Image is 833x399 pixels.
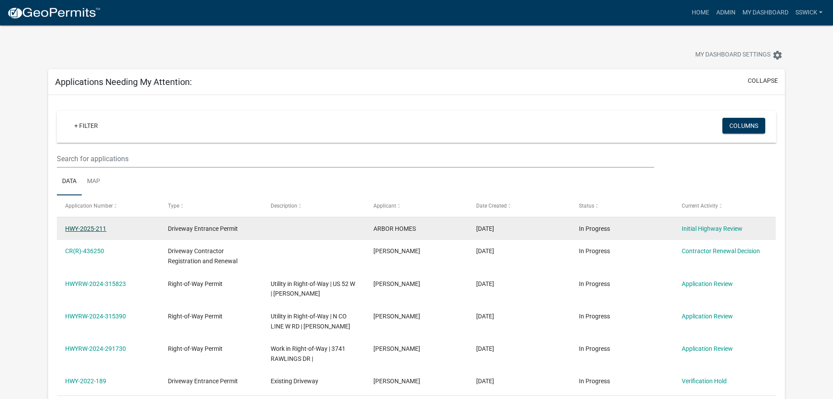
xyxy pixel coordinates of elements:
[271,280,355,297] span: Utility in Right-of-Way | US 52 W | Dylan Garrison
[65,280,126,287] a: HWYRW-2024-315823
[271,313,350,330] span: Utility in Right-of-Way | N CO LINE W RD | Dylan Garrison
[476,247,494,254] span: 06/16/2025
[476,280,494,287] span: 09/24/2024
[168,203,179,209] span: Type
[373,247,420,254] span: Anthony Hardebeck
[748,76,778,85] button: collapse
[65,247,104,254] a: CR(R)-436250
[262,195,365,216] datatable-header-cell: Description
[476,313,494,320] span: 09/24/2024
[57,195,160,216] datatable-header-cell: Application Number
[682,203,718,209] span: Current Activity
[373,203,396,209] span: Applicant
[271,203,297,209] span: Description
[713,4,739,21] a: Admin
[373,345,420,352] span: Megan Toth
[476,378,494,385] span: 08/31/2022
[579,225,610,232] span: In Progress
[570,195,673,216] datatable-header-cell: Status
[65,378,106,385] a: HWY-2022-189
[476,203,507,209] span: Date Created
[67,118,105,134] a: + Filter
[682,225,742,232] a: Initial Highway Review
[65,203,113,209] span: Application Number
[579,313,610,320] span: In Progress
[168,345,223,352] span: Right-of-Way Permit
[579,280,610,287] span: In Progress
[168,378,238,385] span: Driveway Entrance Permit
[168,247,237,265] span: Driveway Contractor Registration and Renewal
[579,247,610,254] span: In Progress
[373,313,420,320] span: Dylan Garrison
[579,378,610,385] span: In Progress
[65,313,126,320] a: HWYRW-2024-315390
[682,280,733,287] a: Application Review
[65,225,106,232] a: HWY-2025-211
[673,195,776,216] datatable-header-cell: Current Activity
[57,150,654,168] input: Search for applications
[82,168,105,196] a: Map
[468,195,571,216] datatable-header-cell: Date Created
[579,345,610,352] span: In Progress
[160,195,262,216] datatable-header-cell: Type
[57,168,82,196] a: Data
[682,345,733,352] a: Application Review
[695,50,770,60] span: My Dashboard Settings
[65,345,126,352] a: HWYRW-2024-291730
[476,225,494,232] span: 09/22/2025
[688,46,790,64] button: My Dashboard Settingssettings
[792,4,826,21] a: sswick
[373,280,420,287] span: Dylan Garrison
[168,313,223,320] span: Right-of-Way Permit
[168,280,223,287] span: Right-of-Way Permit
[772,50,783,60] i: settings
[373,225,416,232] span: ARBOR HOMES
[271,378,318,385] span: Existing Driveway
[688,4,713,21] a: Home
[365,195,468,216] datatable-header-cell: Applicant
[682,378,727,385] a: Verification Hold
[682,313,733,320] a: Application Review
[722,118,765,134] button: Columns
[271,345,345,362] span: Work in Right-of-Way | 3741 RAWLINGS DR |
[476,345,494,352] span: 07/30/2024
[682,247,760,254] a: Contractor Renewal Decision
[168,225,238,232] span: Driveway Entrance Permit
[739,4,792,21] a: My Dashboard
[55,77,192,87] h5: Applications Needing My Attention:
[579,203,594,209] span: Status
[373,378,420,385] span: Megan Toth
